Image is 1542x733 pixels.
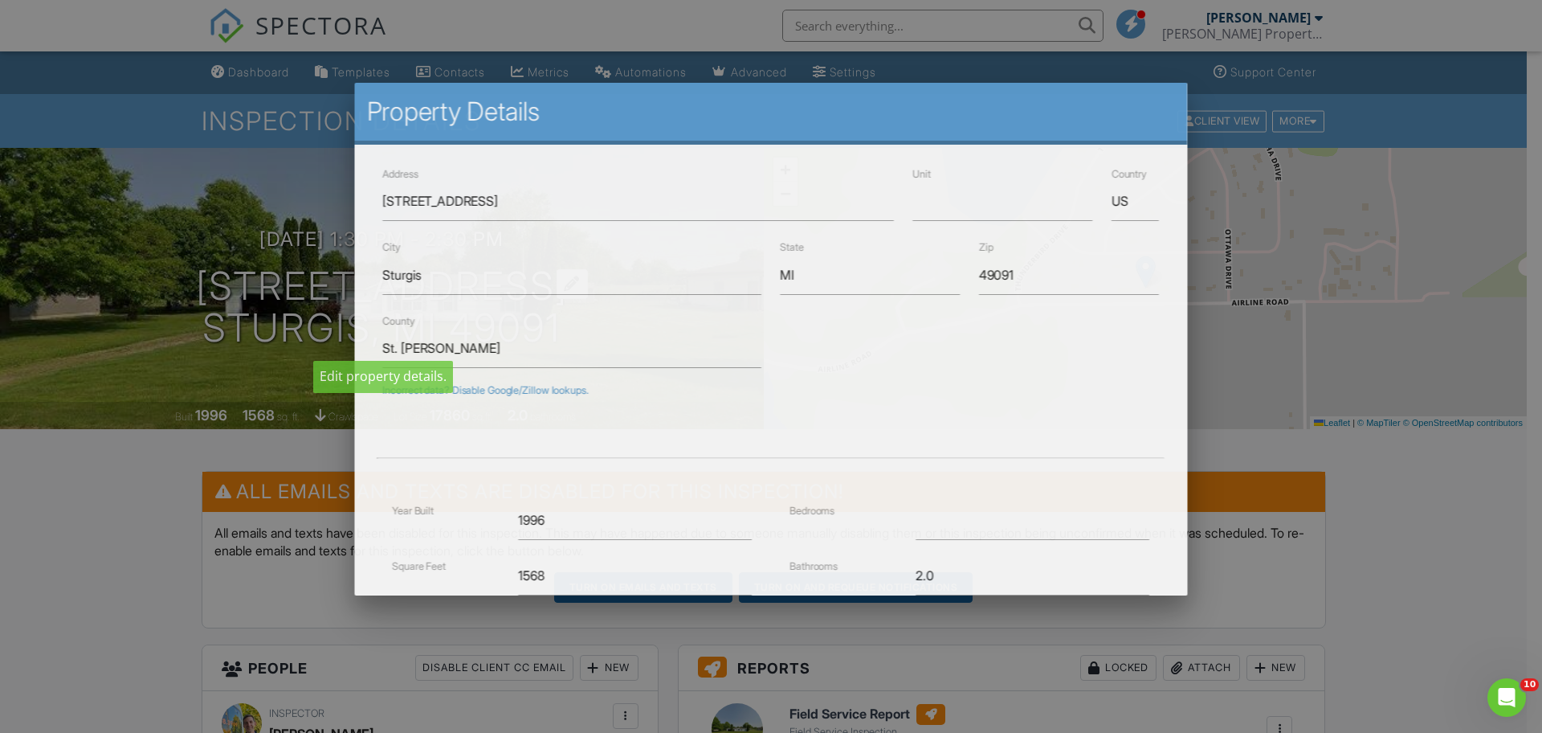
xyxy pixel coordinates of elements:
label: County [383,315,415,327]
label: Year Built [393,504,434,516]
label: Unit [913,168,932,180]
label: Country [1112,168,1147,180]
label: Address [383,168,418,180]
h2: Property Details [367,96,1175,128]
label: State [781,241,804,253]
span: 10 [1520,678,1539,691]
iframe: Intercom live chat [1487,678,1526,717]
label: Bathrooms [790,559,838,571]
label: City [383,241,402,253]
label: Square Feet [393,559,447,571]
label: Bedrooms [790,504,835,516]
div: Incorrect data? Disable Google/Zillow lookups. [383,384,1159,397]
label: Zip [979,241,993,253]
